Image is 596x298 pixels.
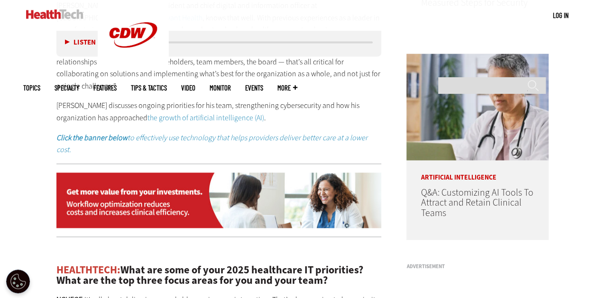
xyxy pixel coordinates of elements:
[23,84,40,91] span: Topics
[406,160,549,181] p: Artificial Intelligence
[6,270,30,293] div: Cookie Settings
[147,113,264,123] a: the growth of artificial intelligence (AI)
[56,133,128,143] strong: Click the banner below
[98,63,169,72] a: CDW
[181,84,195,91] a: Video
[553,10,568,20] div: User menu
[56,262,120,276] span: HEALTHTECH:
[245,84,263,91] a: Events
[56,133,367,155] a: Click the banner belowto effectively use technology that helps providers deliver better care at a...
[56,133,367,155] em: to effectively use technology that helps providers deliver better care at a lower cost.
[55,84,79,91] span: Specialty
[421,186,533,219] a: Q&A: Customizing AI Tools To Attract and Retain Clinical Teams
[210,84,231,91] a: MonITor
[6,270,30,293] button: Open Preferences
[131,84,167,91] a: Tips & Tactics
[406,54,549,160] img: doctor on laptop
[56,264,382,286] h2: What are some of your 2025 healthcare IT priorities? What are the top three focus areas for you a...
[26,9,83,19] img: Home
[56,172,382,228] img: ht-workflowoptimization-static-2024-na-desktop
[56,99,382,124] p: [PERSON_NAME] discusses ongoing priorities for his team, strengthening cybersecurity and how his ...
[553,11,568,19] a: Log in
[277,84,297,91] span: More
[93,84,117,91] a: Features
[406,263,549,269] h3: Advertisement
